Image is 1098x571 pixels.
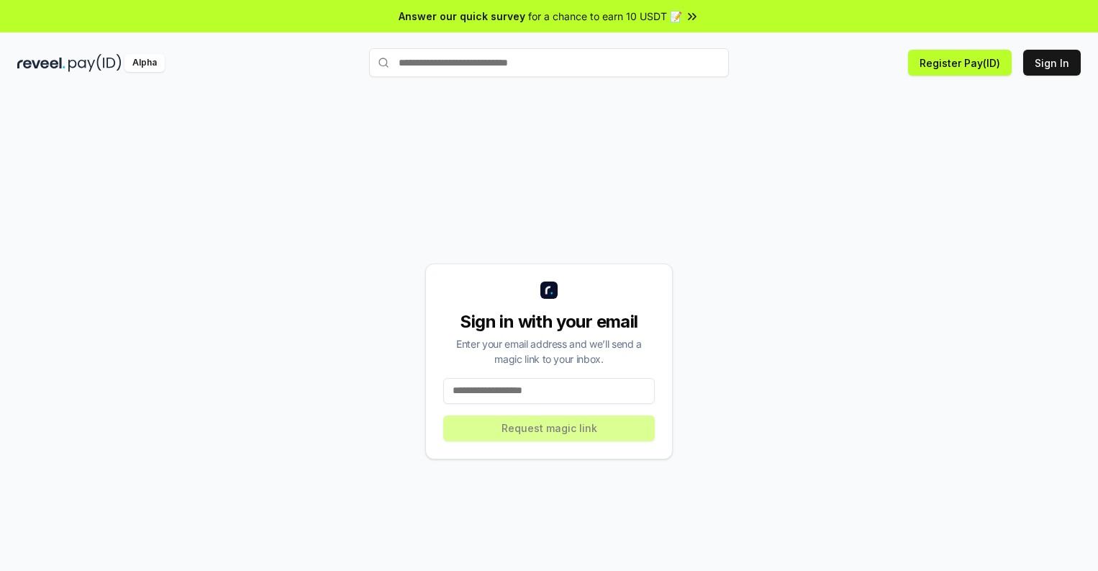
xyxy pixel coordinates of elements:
button: Register Pay(ID) [908,50,1012,76]
img: pay_id [68,54,122,72]
img: reveel_dark [17,54,65,72]
span: for a chance to earn 10 USDT 📝 [528,9,682,24]
div: Sign in with your email [443,310,655,333]
button: Sign In [1023,50,1081,76]
img: logo_small [540,282,558,299]
div: Alpha [124,54,165,72]
span: Answer our quick survey [399,9,525,24]
div: Enter your email address and we’ll send a magic link to your inbox. [443,336,655,367]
